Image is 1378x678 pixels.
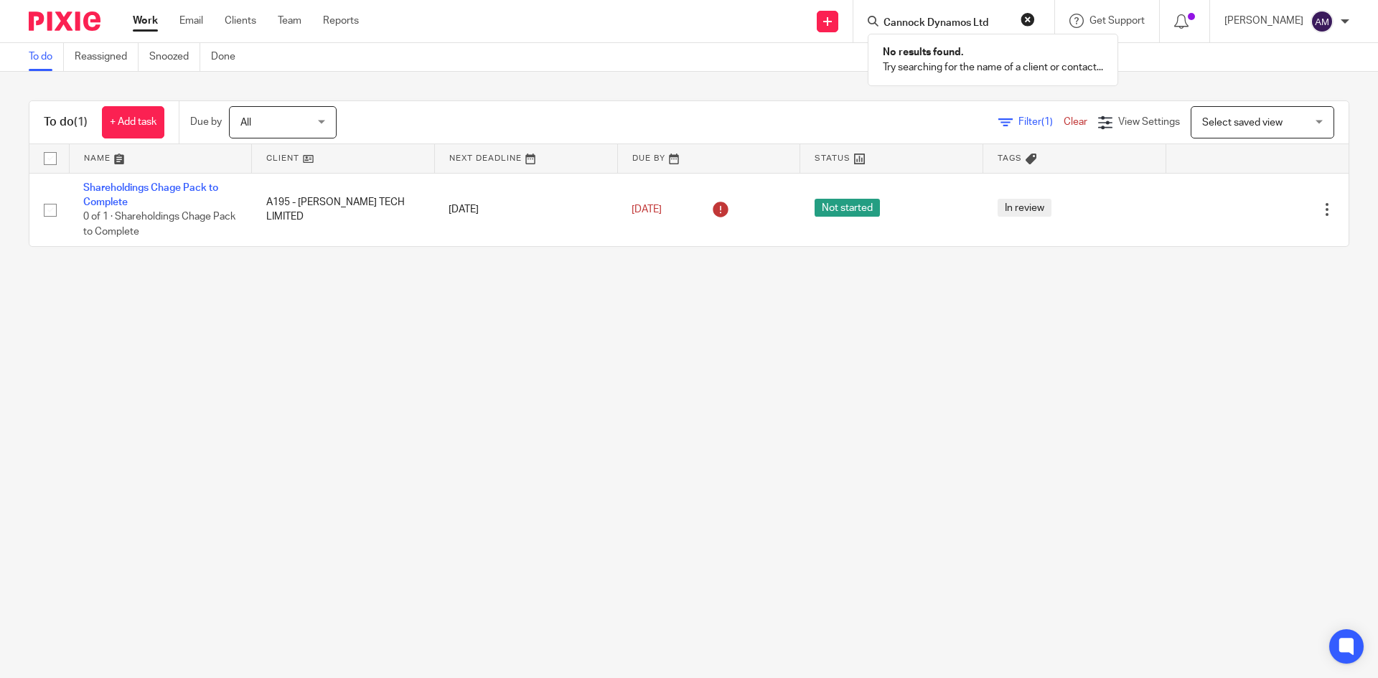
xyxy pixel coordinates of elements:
a: To do [29,43,64,71]
img: svg%3E [1311,10,1334,33]
td: A195 - [PERSON_NAME] TECH LIMITED [252,173,435,246]
span: [DATE] [632,204,662,215]
span: Get Support [1089,16,1145,26]
span: All [240,118,251,128]
a: Team [278,14,301,28]
span: In review [998,199,1051,217]
span: Not started [815,199,880,217]
a: Shareholdings Chage Pack to Complete [83,183,218,207]
span: (1) [1041,117,1053,127]
span: (1) [74,116,88,128]
span: Select saved view [1202,118,1283,128]
a: Clients [225,14,256,28]
a: Reports [323,14,359,28]
a: Snoozed [149,43,200,71]
span: Tags [998,154,1022,162]
a: Clear [1064,117,1087,127]
input: Search [882,17,1011,30]
button: Clear [1021,12,1035,27]
span: 0 of 1 · Shareholdings Chage Pack to Complete [83,212,235,237]
span: View Settings [1118,117,1180,127]
img: Pixie [29,11,100,31]
td: [DATE] [434,173,617,246]
a: + Add task [102,106,164,138]
a: Email [179,14,203,28]
span: Filter [1018,117,1064,127]
p: Due by [190,115,222,129]
a: Work [133,14,158,28]
p: [PERSON_NAME] [1224,14,1303,28]
a: Reassigned [75,43,139,71]
h1: To do [44,115,88,130]
a: Done [211,43,246,71]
